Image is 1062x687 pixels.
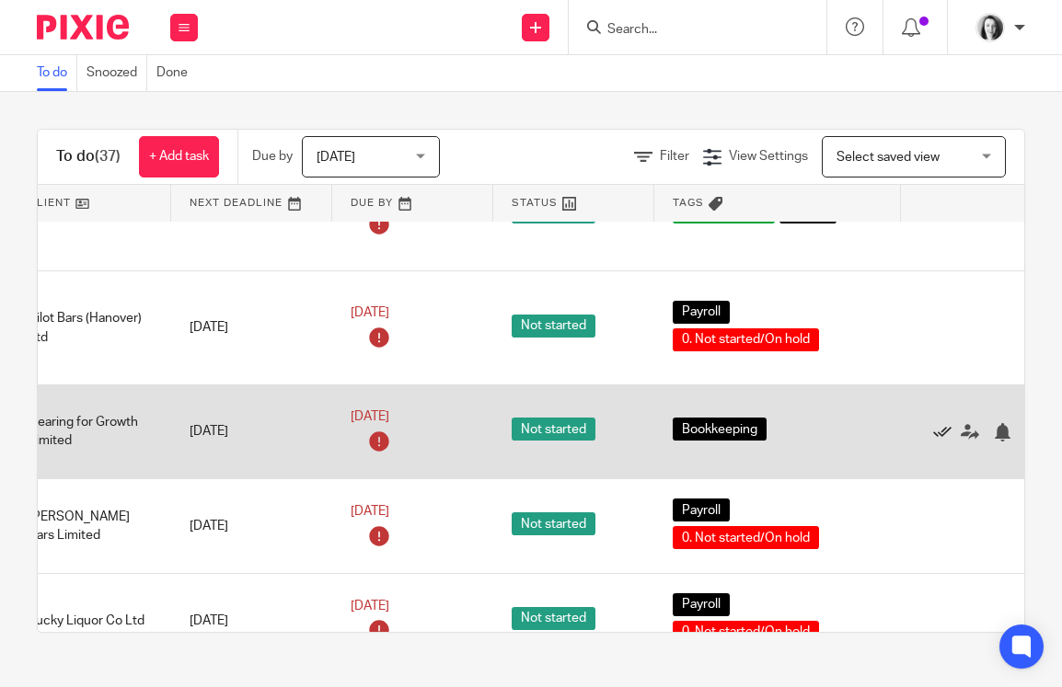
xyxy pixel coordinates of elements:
[673,593,730,616] span: Payroll
[171,271,332,384] td: [DATE]
[87,55,147,91] a: Snoozed
[37,15,129,40] img: Pixie
[673,526,819,549] span: 0. Not started/On hold
[171,479,332,574] td: [DATE]
[673,198,704,208] span: Tags
[10,384,171,479] td: Gearing for Growth Limited
[660,150,689,163] span: Filter
[10,479,171,574] td: [PERSON_NAME] Bars Limited
[171,574,332,669] td: [DATE]
[729,150,808,163] span: View Settings
[673,418,767,441] span: Bookkeeping
[512,315,595,338] span: Not started
[975,13,1005,42] img: T1JH8BBNX-UMG48CW64-d2649b4fbe26-512.png
[933,422,961,441] a: Mark as done
[351,600,389,613] span: [DATE]
[10,271,171,384] td: Pilot Bars (Hanover) Ltd
[512,418,595,441] span: Not started
[95,149,121,164] span: (37)
[252,147,293,166] p: Due by
[837,151,940,164] span: Select saved view
[351,410,389,423] span: [DATE]
[351,306,389,319] span: [DATE]
[171,384,332,479] td: [DATE]
[673,621,819,644] span: 0. Not started/On hold
[317,151,355,164] span: [DATE]
[512,512,595,535] span: Not started
[512,607,595,630] span: Not started
[673,498,730,521] span: Payroll
[156,55,197,91] a: Done
[37,55,77,91] a: To do
[56,147,121,166] h1: To do
[673,328,819,351] span: 0. Not started/On hold
[351,505,389,518] span: [DATE]
[139,136,219,177] a: + Add task
[673,301,730,324] span: Payroll
[606,22,771,39] input: Search
[10,574,171,669] td: Lucky Liquor Co Ltd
